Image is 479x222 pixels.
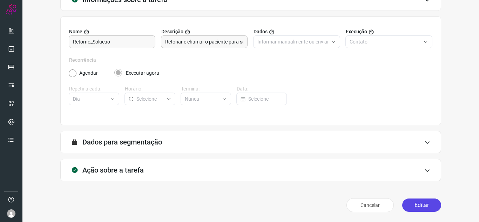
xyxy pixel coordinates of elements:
input: Forneça uma breve descrição da sua tarefa. [165,36,243,48]
label: Repetir a cada: [69,85,119,93]
label: Termina: [181,85,231,93]
label: Executar agora [126,69,159,77]
input: Selecione [136,93,163,105]
label: Horário: [125,85,175,93]
span: Dados [254,28,268,35]
img: Logo [6,4,16,15]
label: Recorrência [69,56,432,64]
span: Execução [346,28,367,35]
input: Digite o nome para a sua tarefa. [73,36,151,48]
h3: Dados para segmentação [82,138,162,146]
input: Selecione [185,93,219,105]
label: Agendar [79,69,98,77]
span: Descrição [161,28,183,35]
span: Nome [69,28,82,35]
button: Editar [402,199,441,212]
h3: Ação sobre a tarefa [82,166,144,174]
input: Selecione o tipo de envio [257,36,328,48]
button: Cancelar [346,198,394,212]
input: Selecione o tipo de envio [350,36,420,48]
label: Data: [237,85,287,93]
input: Selecione [248,93,282,105]
input: Selecione [73,93,107,105]
img: avatar-user-boy.jpg [7,209,15,218]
